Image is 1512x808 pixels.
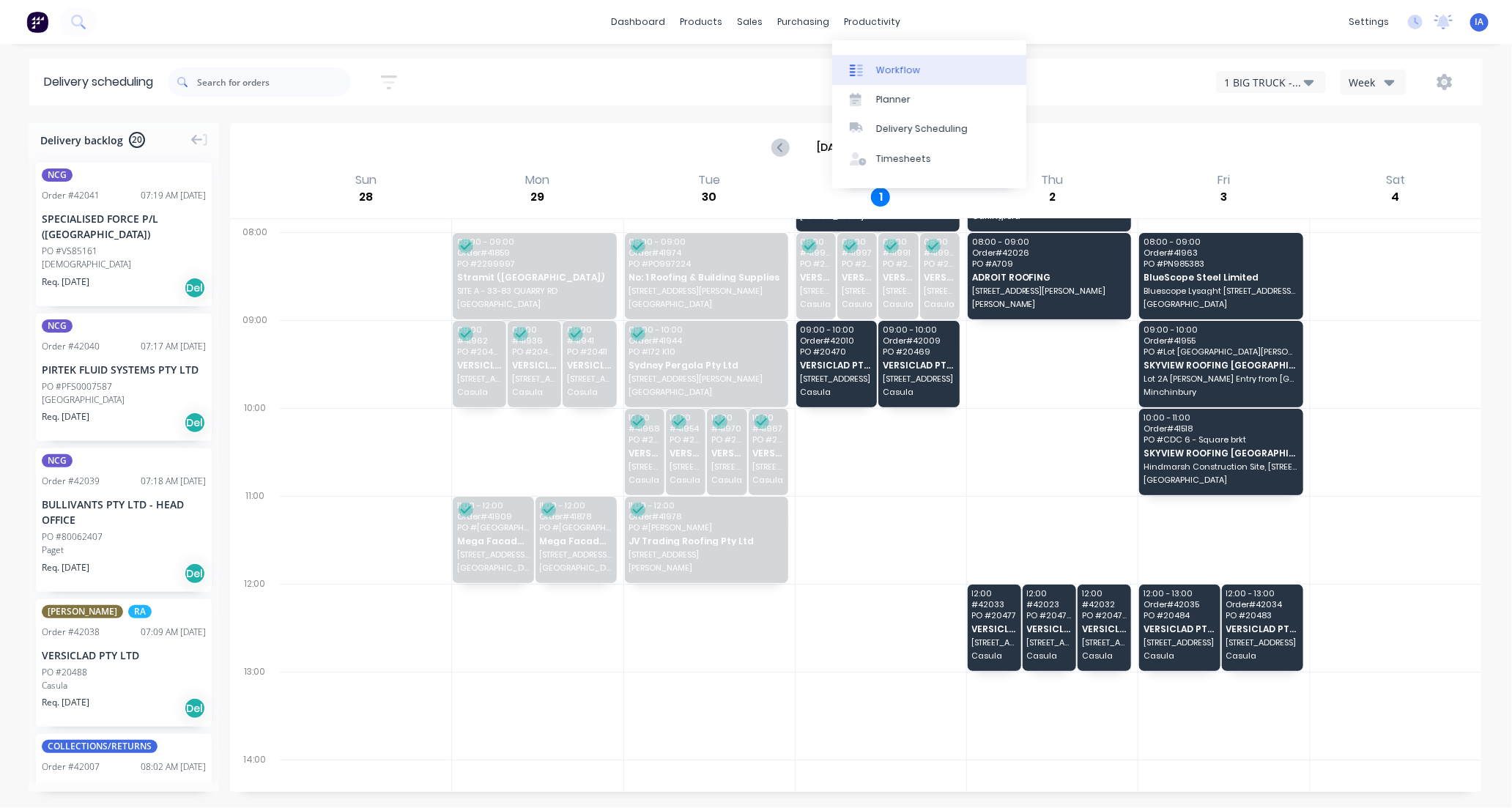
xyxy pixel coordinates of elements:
[883,325,955,334] span: 09:00 - 10:00
[230,399,280,487] div: 10:00
[197,67,351,97] input: Search for orders
[629,424,660,433] span: # 41968
[42,393,206,407] div: [GEOGRAPHIC_DATA]
[972,624,1017,634] span: VERSICLAD PTY LTD
[800,388,872,396] span: Casula
[42,544,206,557] div: Paget
[876,93,911,106] div: Planner
[1027,600,1072,609] span: # 42023
[1144,300,1297,308] span: [GEOGRAPHIC_DATA]
[711,435,743,444] span: PO # 20431
[457,523,529,532] span: PO # [GEOGRAPHIC_DATA]
[972,611,1017,620] span: PO # 20477
[512,374,557,383] span: [STREET_ADDRESS]
[356,188,375,207] div: 28
[26,11,48,33] img: Factory
[141,626,206,639] div: 07:09 AM [DATE]
[752,435,784,444] span: PO # 20428
[629,523,782,532] span: PO # [PERSON_NAME]
[457,550,529,559] span: [STREET_ADDRESS] is [GEOGRAPHIC_DATA]
[457,374,502,383] span: [STREET_ADDRESS]
[629,512,782,521] span: Order # 41978
[1144,273,1297,282] span: BlueScope Steel Limited
[567,325,612,334] span: 09:00
[972,300,1126,308] span: [PERSON_NAME]
[42,530,103,544] div: PO #80062407
[832,144,1026,174] a: Timesheets
[42,679,206,692] div: Casula
[1144,651,1215,660] span: Casula
[883,259,914,268] span: PO # 20439
[230,223,280,311] div: 08:00
[1226,638,1298,647] span: [STREET_ADDRESS]
[457,536,529,546] span: Mega Facade Pty Ltd
[752,424,784,433] span: # 41967
[1226,651,1298,660] span: Casula
[42,362,206,377] div: PIRTEK FLUID SYSTEMS PTY LTD
[1144,286,1297,295] span: Bluescope Lysaght [STREET_ADDRESS][PERSON_NAME]
[184,697,206,719] div: Del
[1144,347,1297,356] span: PO # Lot [GEOGRAPHIC_DATA][PERSON_NAME]
[1027,611,1072,620] span: PO # 20476
[1386,188,1405,207] div: 4
[972,248,1126,257] span: Order # 42026
[129,132,145,148] span: 20
[567,360,612,370] span: VERSICLAD PTY LTD
[567,336,612,345] span: # 41941
[972,286,1126,295] span: [STREET_ADDRESS][PERSON_NAME]
[924,237,955,246] span: 08:00
[876,64,920,77] div: Workflow
[883,374,955,383] span: [STREET_ADDRESS]
[1144,448,1297,458] span: SKYVIEW ROOFING [GEOGRAPHIC_DATA] P/L
[512,325,557,334] span: 09:00
[230,663,280,751] div: 13:00
[832,114,1026,144] a: Delivery Scheduling
[1144,259,1297,268] span: PO # PN985383
[128,605,152,618] span: RA
[752,413,784,422] span: 10:00
[629,413,660,422] span: 10:00
[1215,188,1234,207] div: 3
[883,300,914,308] span: Casula
[883,388,955,396] span: Casula
[670,448,701,458] span: VERSICLAD PTY LTD
[1027,651,1072,660] span: Casula
[457,259,611,268] span: PO # 2299997
[1027,638,1072,647] span: [STREET_ADDRESS]
[1144,248,1297,257] span: Order # 41963
[842,300,873,308] span: Casula
[604,11,673,33] a: dashboard
[351,173,381,188] div: Sun
[42,275,89,289] span: Req. [DATE]
[42,561,89,574] span: Req. [DATE]
[42,380,112,393] div: PO #PFS0007587
[883,237,914,246] span: 08:00
[540,501,612,510] span: 11:00 - 12:00
[42,340,100,353] div: Order # 42040
[694,173,724,188] div: Tue
[1144,435,1297,444] span: PO # CDC 6 - Square brkt
[842,248,873,257] span: # 41997
[42,168,73,182] span: NCG
[972,600,1017,609] span: # 42033
[1382,173,1409,188] div: Sat
[1216,71,1326,93] button: 1 BIG TRUCK - CI36CH
[42,740,157,753] span: COLLECTIONS/RETURNS
[670,462,701,471] span: [STREET_ADDRESS]
[883,347,955,356] span: PO # 20469
[972,589,1017,598] span: 12:00
[752,462,784,471] span: [STREET_ADDRESS]
[924,286,955,295] span: [STREET_ADDRESS]
[871,188,890,207] div: 1
[629,550,782,559] span: [STREET_ADDRESS]
[800,248,831,257] span: # 41996
[629,501,782,510] span: 11:00 - 12:00
[230,311,280,399] div: 09:00
[1144,611,1215,620] span: PO # 20484
[29,59,168,105] div: Delivery scheduling
[1082,624,1127,634] span: VERSICLAD PTY LTD
[1226,589,1298,598] span: 12:00 - 13:00
[184,277,206,299] div: Del
[629,248,782,257] span: Order # 41974
[883,273,914,282] span: VERSICLAD PTY LTD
